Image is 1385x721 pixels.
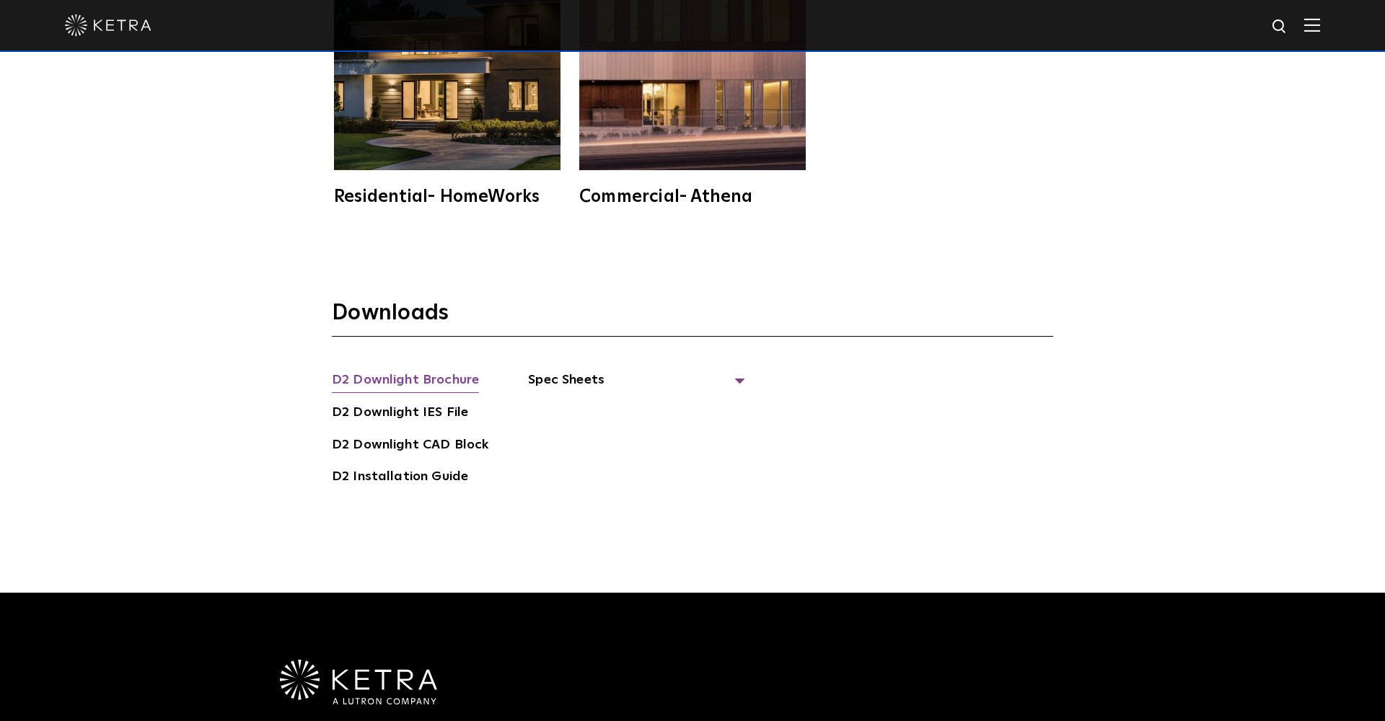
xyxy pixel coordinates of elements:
[334,188,560,205] div: Residential- HomeWorks
[332,435,488,458] a: D2 Downlight CAD Block
[280,660,437,704] img: Ketra-aLutronCo_White_RGB
[1271,18,1289,36] img: search icon
[332,466,468,490] a: D2 Installation Guide
[332,299,1053,337] h3: Downloads
[528,370,744,402] span: Spec Sheets
[579,188,806,205] div: Commercial- Athena
[65,14,151,36] img: ketra-logo-2019-white
[332,402,468,425] a: D2 Downlight IES File
[1304,18,1320,32] img: Hamburger%20Nav.svg
[332,370,479,393] a: D2 Downlight Brochure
